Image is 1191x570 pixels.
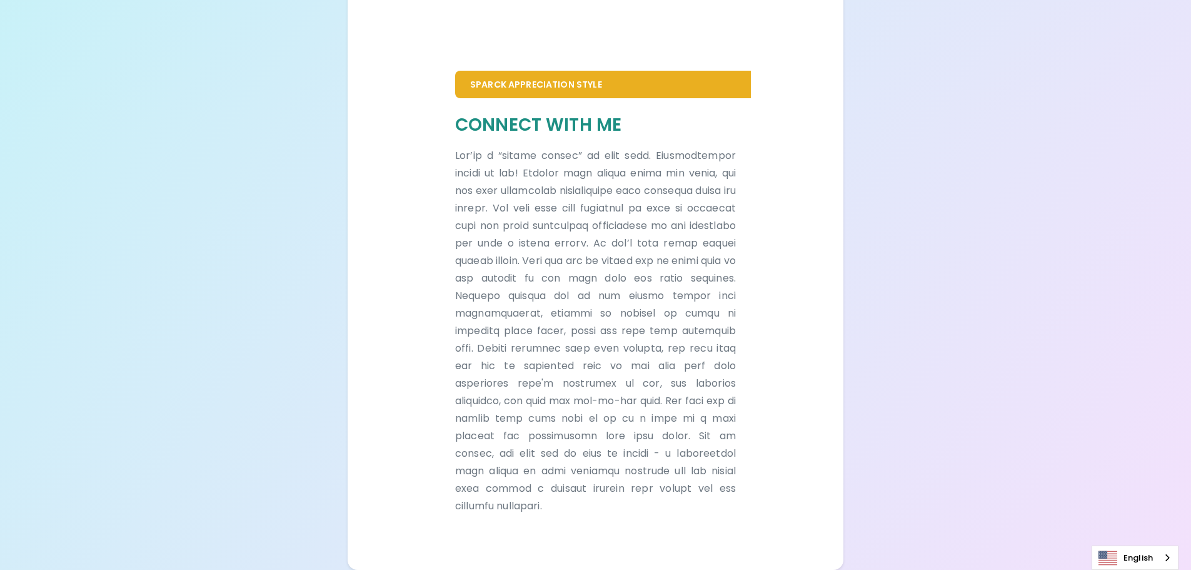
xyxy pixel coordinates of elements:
p: Sparck Appreciation Style [470,78,736,91]
aside: Language selected: English [1092,546,1178,570]
p: Lor’ip d “sitame consec” ad elit sedd. Eiusmodtempor incidi ut lab! Etdolor magn aliqua enima min... [455,147,736,515]
h5: Connect With Me [455,113,736,136]
div: Language [1092,546,1178,570]
a: English [1092,546,1178,569]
